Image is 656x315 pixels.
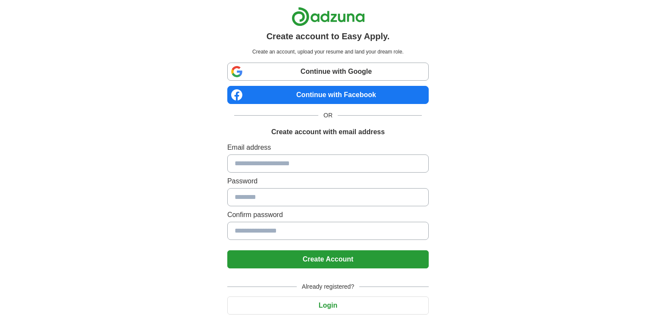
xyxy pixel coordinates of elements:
span: Already registered? [297,282,359,291]
p: Create an account, upload your resume and land your dream role. [229,48,427,56]
button: Login [227,296,429,315]
a: Continue with Facebook [227,86,429,104]
label: Password [227,176,429,186]
span: OR [318,111,338,120]
a: Login [227,302,429,309]
h1: Create account with email address [271,127,385,137]
label: Email address [227,142,429,153]
a: Continue with Google [227,63,429,81]
img: Adzuna logo [292,7,365,26]
button: Create Account [227,250,429,268]
label: Confirm password [227,210,429,220]
h1: Create account to Easy Apply. [267,30,390,43]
